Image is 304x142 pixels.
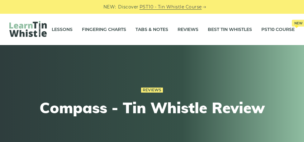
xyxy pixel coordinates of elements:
[141,88,163,93] a: Reviews
[52,22,73,37] a: Lessons
[135,22,168,37] a: Tabs & Notes
[37,99,267,117] h1: Compass - Tin Whistle Review
[9,21,47,37] img: LearnTinWhistle.com
[261,22,295,37] a: PST10 CourseNew
[82,22,126,37] a: Fingering Charts
[208,22,252,37] a: Best Tin Whistles
[178,22,198,37] a: Reviews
